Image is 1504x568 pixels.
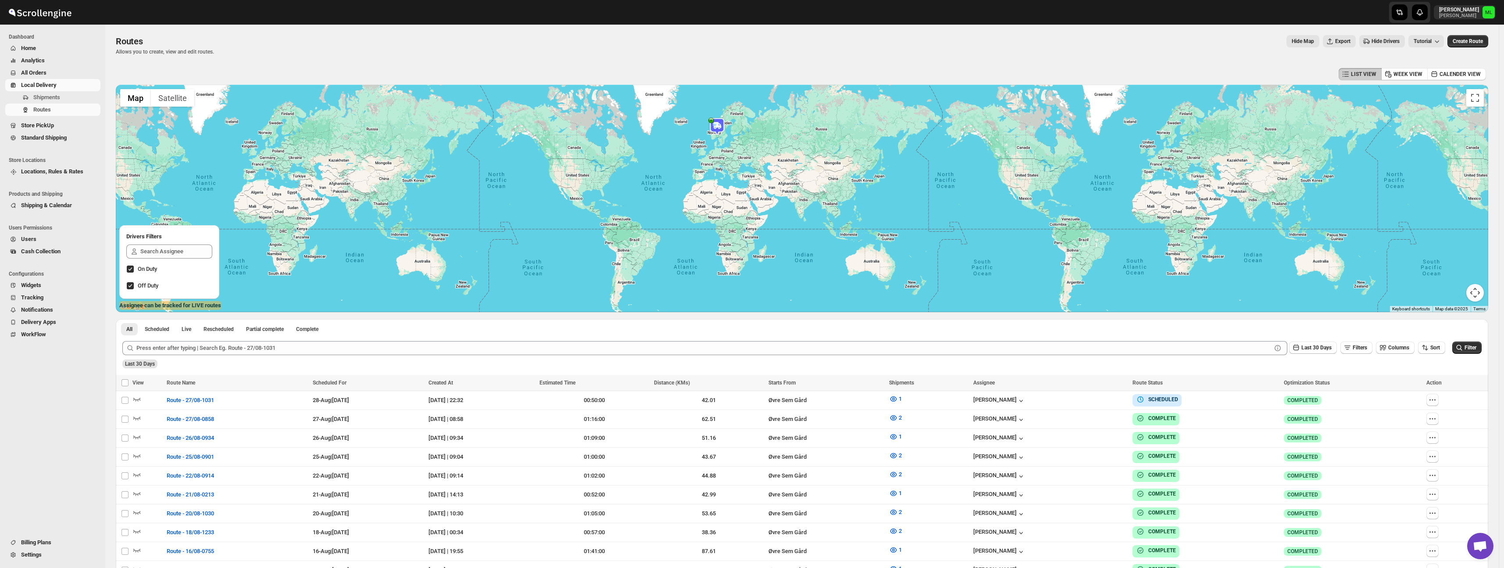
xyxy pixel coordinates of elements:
[21,236,36,242] span: Users
[539,528,649,537] div: 00:57:00
[1440,71,1481,78] span: CALENDER VIEW
[429,509,534,518] div: [DATE] | 10:30
[167,528,214,537] span: Route - 18/08-1233
[1289,342,1337,354] button: Last 30 Days
[973,380,995,386] span: Assignee
[161,450,219,464] button: Route - 25/08-0901
[313,548,349,554] span: 16-Aug | [DATE]
[1339,68,1382,80] button: LIST VIEW
[313,491,349,498] span: 21-Aug | [DATE]
[1393,71,1422,78] span: WEEK VIEW
[899,490,902,496] span: 1
[539,434,649,442] div: 01:09:00
[1392,306,1430,312] button: Keyboard shortcuts
[889,380,914,386] span: Shipments
[1148,396,1178,403] b: SCHEDULED
[429,396,534,405] div: [DATE] | 22:32
[1136,527,1176,536] button: COMPLETE
[539,380,575,386] span: Estimated Time
[899,471,902,478] span: 2
[768,380,796,386] span: Starts From
[1136,489,1176,498] button: COMPLETE
[899,546,902,553] span: 1
[1136,508,1176,517] button: COMPLETE
[1148,434,1176,440] b: COMPLETE
[429,415,534,424] div: [DATE] | 08:58
[1287,510,1318,517] span: COMPLETED
[1435,306,1468,311] span: Map data ©2025
[161,488,219,502] button: Route - 21/08-0213
[654,396,763,405] div: 42.01
[654,471,763,480] div: 44.88
[899,395,902,402] span: 1
[768,547,884,556] div: Øvre Sem Gård
[167,547,214,556] span: Route - 16/08-0755
[1372,38,1400,45] span: Hide Drivers
[119,301,221,310] label: Assignee can be tracked for LIVE routes
[1287,472,1318,479] span: COMPLETED
[116,48,214,55] p: Allows you to create, view and edit routes.
[429,380,453,386] span: Created At
[1286,35,1319,47] button: Map action label
[9,224,101,231] span: Users Permissions
[9,191,101,198] span: Products and Shipping
[5,549,100,561] button: Settings
[1148,547,1176,554] b: COMPLETE
[973,472,1025,481] div: [PERSON_NAME]
[1148,415,1176,421] b: COMPLETE
[1353,345,1367,351] span: Filters
[1453,38,1483,45] span: Create Route
[539,547,649,556] div: 01:41:00
[884,449,907,463] button: 2
[884,430,907,444] button: 1
[429,453,534,461] div: [DATE] | 09:04
[539,396,649,405] div: 00:50:00
[5,304,100,316] button: Notifications
[899,433,902,440] span: 1
[1473,306,1486,311] a: Terms (opens in new tab)
[1136,471,1176,479] button: COMPLETE
[1136,395,1178,404] button: SCHEDULED
[1284,380,1330,386] span: Optimization Status
[313,397,349,403] span: 28-Aug | [DATE]
[973,491,1025,500] button: [PERSON_NAME]
[768,453,884,461] div: Øvre Sem Gård
[126,232,212,241] h2: Drivers Filters
[145,326,169,333] span: Scheduled
[429,471,534,480] div: [DATE] | 09:14
[313,472,349,479] span: 22-Aug | [DATE]
[899,414,902,421] span: 2
[1388,345,1409,351] span: Columns
[539,453,649,461] div: 01:00:00
[1430,345,1440,351] span: Sort
[151,89,194,107] button: Show satellite imagery
[313,529,349,536] span: 18-Aug | [DATE]
[167,415,214,424] span: Route - 27/08-0858
[21,306,53,313] span: Notifications
[1132,380,1163,386] span: Route Status
[120,89,151,107] button: Show street map
[973,528,1025,537] div: [PERSON_NAME]
[167,396,214,405] span: Route - 27/08-1031
[5,54,100,67] button: Analytics
[9,157,101,164] span: Store Locations
[21,248,61,255] span: Cash Collection
[1426,380,1442,386] span: Action
[182,326,191,333] span: Live
[132,380,144,386] span: View
[429,434,534,442] div: [DATE] | 09:34
[125,361,155,367] span: Last 30 Days
[973,396,1025,405] button: [PERSON_NAME]
[21,319,56,325] span: Delivery Apps
[313,435,349,441] span: 26-Aug | [DATE]
[429,490,534,499] div: [DATE] | 14:13
[1148,528,1176,535] b: COMPLETE
[768,509,884,518] div: Øvre Sem Gård
[768,490,884,499] div: Øvre Sem Gård
[1287,416,1318,423] span: COMPLETED
[884,505,907,519] button: 2
[21,57,45,64] span: Analytics
[1439,6,1479,13] p: [PERSON_NAME]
